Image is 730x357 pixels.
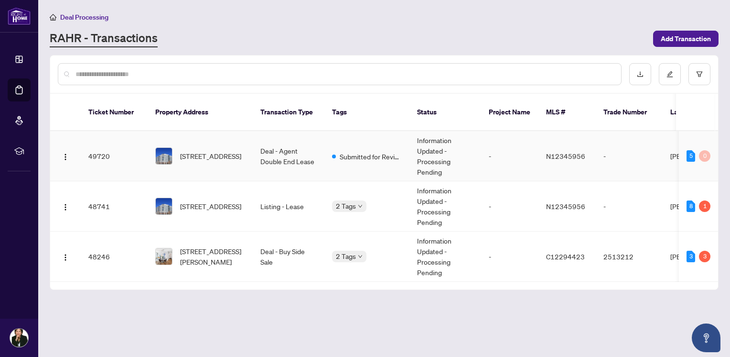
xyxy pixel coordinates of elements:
div: 1 [699,201,710,212]
button: download [629,63,651,85]
div: 3 [699,251,710,262]
span: edit [666,71,673,78]
th: Ticket Number [81,94,148,131]
th: Tags [324,94,409,131]
img: Logo [62,203,69,211]
div: 5 [687,150,695,162]
img: Logo [62,254,69,261]
td: - [596,181,663,232]
span: [STREET_ADDRESS] [180,201,241,212]
button: Logo [58,148,73,164]
span: C12294423 [546,252,585,261]
span: home [50,14,56,21]
button: filter [688,63,710,85]
span: Submitted for Review [340,151,402,162]
td: 49720 [81,131,148,181]
td: 48741 [81,181,148,232]
button: Add Transaction [653,31,719,47]
span: 2 Tags [336,251,356,262]
img: thumbnail-img [156,148,172,164]
th: Trade Number [596,94,663,131]
button: Logo [58,199,73,214]
img: thumbnail-img [156,248,172,265]
span: 2 Tags [336,201,356,212]
img: logo [8,7,31,25]
td: 48246 [81,232,148,282]
td: Information Updated - Processing Pending [409,232,481,282]
th: Status [409,94,481,131]
td: - [481,181,538,232]
span: Add Transaction [661,31,711,46]
th: Project Name [481,94,538,131]
span: [STREET_ADDRESS] [180,151,241,161]
td: Listing - Lease [253,181,324,232]
td: - [481,232,538,282]
span: down [358,204,363,209]
td: - [481,131,538,181]
span: down [358,254,363,259]
span: download [637,71,644,78]
td: - [596,131,663,181]
th: MLS # [538,94,596,131]
th: Transaction Type [253,94,324,131]
th: Property Address [148,94,253,131]
a: RAHR - Transactions [50,30,158,47]
td: Information Updated - Processing Pending [409,131,481,181]
div: 8 [687,201,695,212]
img: Profile Icon [10,329,28,347]
span: filter [696,71,703,78]
div: 0 [699,150,710,162]
span: N12345956 [546,152,585,160]
img: thumbnail-img [156,198,172,214]
td: Deal - Buy Side Sale [253,232,324,282]
td: 2513212 [596,232,663,282]
span: Deal Processing [60,13,108,22]
td: Deal - Agent Double End Lease [253,131,324,181]
button: Open asap [692,324,720,352]
span: N12345956 [546,202,585,211]
img: Logo [62,153,69,161]
td: Information Updated - Processing Pending [409,181,481,232]
span: [STREET_ADDRESS][PERSON_NAME] [180,246,245,267]
button: edit [659,63,681,85]
button: Logo [58,249,73,264]
div: 3 [687,251,695,262]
